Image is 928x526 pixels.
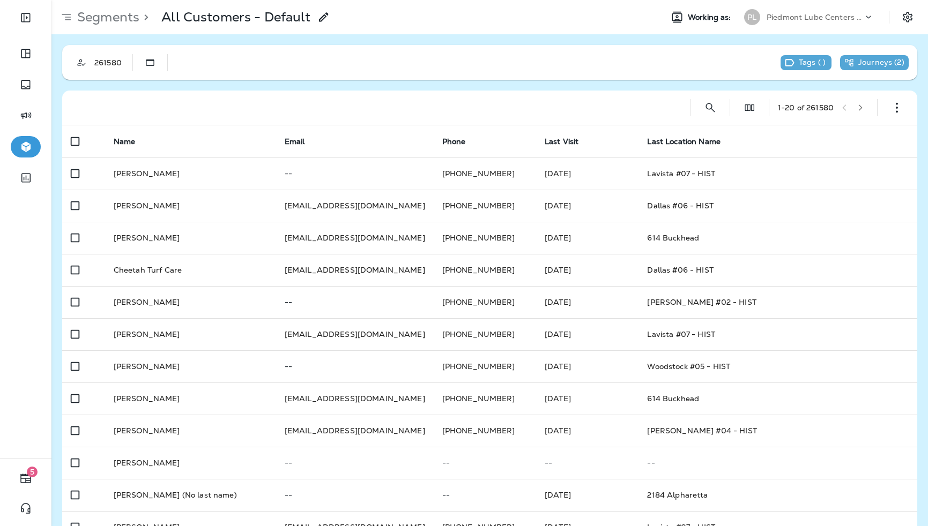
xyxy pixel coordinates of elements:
[767,13,863,21] p: Piedmont Lube Centers LLC
[858,58,904,67] p: Journeys ( 2 )
[105,222,276,254] td: [PERSON_NAME]
[285,459,425,467] p: --
[536,286,639,318] td: [DATE]
[105,254,276,286] td: Cheetah Turf Care
[442,137,466,146] span: Phone
[105,157,276,190] td: [PERSON_NAME]
[161,9,310,25] p: All Customers - Default
[799,58,826,67] p: Tags ( )
[27,467,38,477] span: 5
[639,415,917,447] td: [PERSON_NAME] #04 - HIST
[434,382,536,415] td: [PHONE_NUMBER]
[105,350,276,382] td: [PERSON_NAME]
[536,254,639,286] td: [DATE]
[442,459,528,467] p: --
[285,362,425,371] p: --
[744,9,760,25] div: PL
[285,491,425,499] p: --
[285,169,425,178] p: --
[639,222,917,254] td: 614 Buckhead
[639,479,917,511] td: 2184 Alpharetta
[105,382,276,415] td: [PERSON_NAME]
[639,350,917,382] td: Woodstock #05 - HIST
[285,298,425,306] p: --
[536,479,639,511] td: [DATE]
[781,55,832,70] div: This segment has no tags
[276,382,434,415] td: [EMAIL_ADDRESS][DOMAIN_NAME]
[639,286,917,318] td: [PERSON_NAME] #02 - HIST
[434,254,536,286] td: [PHONE_NUMBER]
[536,157,639,190] td: [DATE]
[11,7,41,28] button: Expand Sidebar
[434,286,536,318] td: [PHONE_NUMBER]
[105,190,276,222] td: [PERSON_NAME]
[442,491,528,499] p: --
[434,415,536,447] td: [PHONE_NUMBER]
[639,318,917,350] td: Lavista #07 - HIST
[536,222,639,254] td: [DATE]
[536,382,639,415] td: [DATE]
[276,318,434,350] td: [EMAIL_ADDRESS][DOMAIN_NAME]
[434,350,536,382] td: [PHONE_NUMBER]
[688,13,733,22] span: Working as:
[105,318,276,350] td: [PERSON_NAME]
[700,97,721,118] button: Search Segments
[276,254,434,286] td: [EMAIL_ADDRESS][DOMAIN_NAME]
[647,459,909,467] p: --
[545,459,630,467] p: --
[139,52,161,73] button: Static
[639,254,917,286] td: Dallas #06 - HIST
[434,157,536,190] td: [PHONE_NUMBER]
[105,286,276,318] td: [PERSON_NAME]
[898,7,917,27] button: Settings
[739,97,760,118] button: Edit Fields
[92,58,132,67] div: 261580
[105,479,276,511] td: [PERSON_NAME] (No last name)
[11,468,41,489] button: 5
[276,222,434,254] td: [EMAIL_ADDRESS][DOMAIN_NAME]
[778,103,834,112] div: 1 - 20 of 261580
[105,447,276,479] td: [PERSON_NAME]
[105,415,276,447] td: [PERSON_NAME]
[434,318,536,350] td: [PHONE_NUMBER]
[536,318,639,350] td: [DATE]
[434,190,536,222] td: [PHONE_NUMBER]
[71,52,92,73] button: Customer Only
[536,415,639,447] td: [DATE]
[276,190,434,222] td: [EMAIL_ADDRESS][DOMAIN_NAME]
[639,157,917,190] td: Lavista #07 - HIST
[545,137,578,146] span: Last Visit
[285,137,305,146] span: Email
[276,415,434,447] td: [EMAIL_ADDRESS][DOMAIN_NAME]
[639,382,917,415] td: 614 Buckhead
[73,9,139,25] p: Segments
[647,137,721,146] span: Last Location Name
[114,137,136,146] span: Name
[639,190,917,222] td: Dallas #06 - HIST
[434,222,536,254] td: [PHONE_NUMBER]
[536,190,639,222] td: [DATE]
[139,9,149,25] p: >
[536,350,639,382] td: [DATE]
